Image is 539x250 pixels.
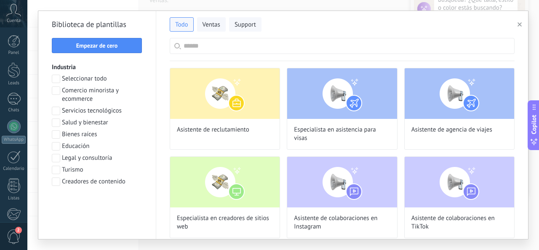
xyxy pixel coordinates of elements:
span: Asistente de colaboraciones en Instagram [294,214,390,231]
div: WhatsApp [2,136,26,144]
span: Servicios tecnológicos [62,107,122,115]
span: Comercio minorista y ecommerce [62,86,142,103]
div: Chats [2,108,26,113]
img: Asistente de reclutamiento [170,68,280,119]
span: Todo [175,21,188,29]
span: Copilot [530,115,538,134]
span: 2 [15,227,22,234]
span: Turismo [62,166,83,174]
span: Ventas [203,21,220,29]
button: Ventas [197,17,226,32]
div: Calendario [2,166,26,172]
span: Asistente de agencia de viajes [411,126,492,134]
span: Asistente de reclutamiento [177,126,249,134]
span: Empezar de cero [76,43,118,48]
span: Cuenta [7,18,21,24]
span: Especialista en creadores de sitios web [177,214,273,231]
span: Bienes raíces [62,130,97,139]
img: Especialista en creadores de sitios web [170,157,280,207]
img: Asistente de agencia de viajes [405,68,514,119]
div: Listas [2,196,26,201]
span: Salud y bienestar [62,118,108,127]
span: Seleccionar todo [62,75,107,83]
img: Especialista en asistencia para visas [287,68,397,119]
h2: Biblioteca de plantillas [52,18,142,31]
button: Support [229,17,261,32]
span: Legal y consultoría [62,154,112,162]
span: Support [235,21,256,29]
button: Todo [170,17,194,32]
img: Asistente de colaboraciones en Instagram [287,157,397,207]
h3: Industria [52,63,142,71]
span: Asistente de colaboraciones en TikTok [411,214,507,231]
img: Asistente de colaboraciones en TikTok [405,157,514,207]
span: Especialista en asistencia para visas [294,126,390,142]
span: Educación [62,142,89,151]
div: Leads [2,81,26,86]
div: Panel [2,50,26,56]
button: Empezar de cero [52,38,142,53]
span: Creadores de contenido [62,177,125,186]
